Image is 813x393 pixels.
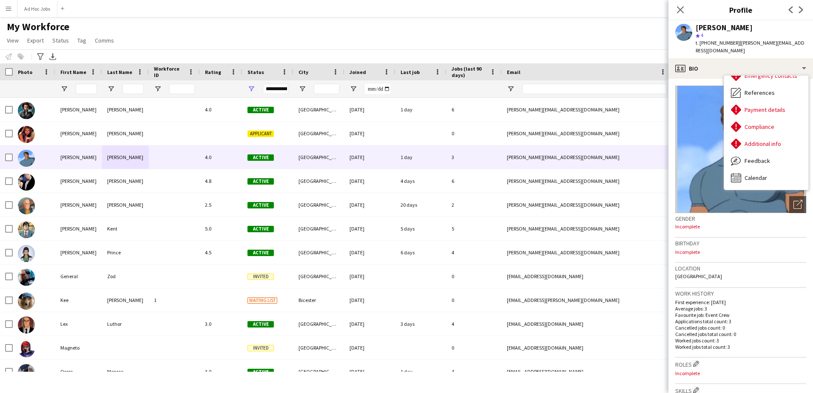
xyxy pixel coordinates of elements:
[344,360,395,383] div: [DATE]
[675,249,806,255] p: Incomplete
[95,37,114,44] span: Comms
[293,288,344,312] div: Bicester
[122,84,144,94] input: Last Name Filter Input
[745,106,785,114] span: Payment details
[344,217,395,240] div: [DATE]
[502,336,672,359] div: [EMAIL_ADDRESS][DOMAIN_NAME]
[724,118,808,135] div: Compliance
[401,69,420,75] span: Last job
[350,85,357,93] button: Open Filter Menu
[298,69,308,75] span: City
[247,273,274,280] span: Invited
[7,20,69,33] span: My Workforce
[395,217,446,240] div: 5 days
[107,85,115,93] button: Open Filter Menu
[675,265,806,272] h3: Location
[76,84,97,94] input: First Name Filter Input
[55,288,102,312] div: Kee
[18,316,35,333] img: Lex Luthor
[724,67,808,84] div: Emergency contacts
[446,217,502,240] div: 5
[55,122,102,145] div: [PERSON_NAME]
[745,157,770,165] span: Feedback
[502,217,672,240] div: [PERSON_NAME][EMAIL_ADDRESS][DOMAIN_NAME]
[293,336,344,359] div: [GEOGRAPHIC_DATA]
[675,273,722,279] span: [GEOGRAPHIC_DATA]
[77,37,86,44] span: Tag
[724,169,808,186] div: Calendar
[395,145,446,169] div: 1 day
[675,239,806,247] h3: Birthday
[745,174,767,182] span: Calendar
[102,169,149,193] div: [PERSON_NAME]
[247,250,274,256] span: Active
[446,122,502,145] div: 0
[350,69,366,75] span: Joined
[102,145,149,169] div: [PERSON_NAME]
[102,193,149,216] div: [PERSON_NAME]
[60,69,86,75] span: First Name
[200,360,242,383] div: 3.0
[507,69,520,75] span: Email
[293,193,344,216] div: [GEOGRAPHIC_DATA]
[55,169,102,193] div: [PERSON_NAME]
[55,145,102,169] div: [PERSON_NAME]
[502,312,672,336] div: [EMAIL_ADDRESS][DOMAIN_NAME]
[452,65,486,78] span: Jobs (last 90 days)
[293,241,344,264] div: [GEOGRAPHIC_DATA]
[74,35,90,46] a: Tag
[18,174,35,191] img: Bruce Wayne
[102,122,149,145] div: [PERSON_NAME]
[18,197,35,214] img: Charles Xavier
[344,98,395,121] div: [DATE]
[446,241,502,264] div: 4
[675,318,806,325] p: Applications total count: 3
[446,360,502,383] div: 4
[102,98,149,121] div: [PERSON_NAME]
[344,193,395,216] div: [DATE]
[502,122,672,145] div: [PERSON_NAME][EMAIL_ADDRESS][DOMAIN_NAME]
[55,241,102,264] div: [PERSON_NAME]
[49,35,72,46] a: Status
[724,101,808,118] div: Payment details
[675,344,806,350] p: Worked jobs total count: 3
[344,265,395,288] div: [DATE]
[200,145,242,169] div: 4.0
[507,85,515,93] button: Open Filter Menu
[696,40,804,54] span: | [PERSON_NAME][EMAIL_ADDRESS][DOMAIN_NAME]
[745,72,797,80] span: Emergency contacts
[668,4,813,15] h3: Profile
[293,217,344,240] div: [GEOGRAPHIC_DATA]
[102,241,149,264] div: Prince
[293,169,344,193] div: [GEOGRAPHIC_DATA]
[205,69,221,75] span: Rating
[446,288,502,312] div: 0
[18,364,35,381] img: Ororo Monroe
[696,24,753,31] div: [PERSON_NAME]
[247,226,274,232] span: Active
[18,126,35,143] img: Barbara Gorden
[247,154,274,161] span: Active
[502,360,672,383] div: [EMAIL_ADDRESS][DOMAIN_NAME]
[52,37,69,44] span: Status
[18,245,35,262] img: Diana Prince
[55,193,102,216] div: [PERSON_NAME]
[7,37,19,44] span: View
[149,288,200,312] div: 1
[293,98,344,121] div: [GEOGRAPHIC_DATA]
[668,58,813,79] div: Bio
[314,84,339,94] input: City Filter Input
[395,241,446,264] div: 6 days
[18,269,35,286] img: General Zod
[675,325,806,331] p: Cancelled jobs count: 0
[395,360,446,383] div: 1 day
[446,145,502,169] div: 3
[745,89,775,97] span: References
[446,312,502,336] div: 4
[724,135,808,152] div: Additional info
[395,98,446,121] div: 1 day
[27,37,44,44] span: Export
[446,193,502,216] div: 2
[55,360,102,383] div: Ororo
[247,297,277,304] span: Waiting list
